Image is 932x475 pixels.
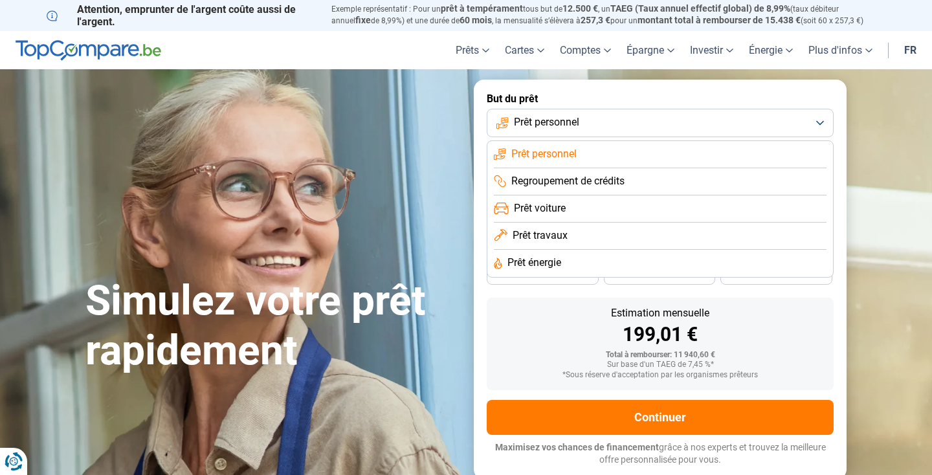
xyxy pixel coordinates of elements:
[513,228,568,243] span: Prêt travaux
[511,147,577,161] span: Prêt personnel
[85,276,458,376] h1: Simulez votre prêt rapidement
[514,115,579,129] span: Prêt personnel
[497,308,823,318] div: Estimation mensuelle
[487,400,834,435] button: Continuer
[355,15,371,25] span: fixe
[682,31,741,69] a: Investir
[497,371,823,380] div: *Sous réserve d'acceptation par les organismes prêteurs
[896,31,924,69] a: fr
[645,271,674,279] span: 30 mois
[741,31,801,69] a: Énergie
[528,271,557,279] span: 36 mois
[16,40,161,61] img: TopCompare
[497,325,823,344] div: 199,01 €
[638,15,801,25] span: montant total à rembourser de 15.438 €
[511,174,625,188] span: Regroupement de crédits
[497,360,823,370] div: Sur base d'un TAEG de 7,45 %*
[487,441,834,467] p: grâce à nos experts et trouvez la meilleure offre personnalisée pour vous.
[497,351,823,360] div: Total à rembourser: 11 940,60 €
[441,3,523,14] span: prêt à tempérament
[331,3,885,27] p: Exemple représentatif : Pour un tous but de , un (taux débiteur annuel de 8,99%) et une durée de ...
[552,31,619,69] a: Comptes
[581,15,610,25] span: 257,3 €
[487,109,834,137] button: Prêt personnel
[762,271,791,279] span: 24 mois
[562,3,598,14] span: 12.500 €
[610,3,790,14] span: TAEG (Taux annuel effectif global) de 8,99%
[448,31,497,69] a: Prêts
[801,31,880,69] a: Plus d'infos
[495,442,659,452] span: Maximisez vos chances de financement
[47,3,316,28] p: Attention, emprunter de l'argent coûte aussi de l'argent.
[507,256,561,270] span: Prêt énergie
[460,15,492,25] span: 60 mois
[487,93,834,105] label: But du prêt
[514,201,566,215] span: Prêt voiture
[619,31,682,69] a: Épargne
[497,31,552,69] a: Cartes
